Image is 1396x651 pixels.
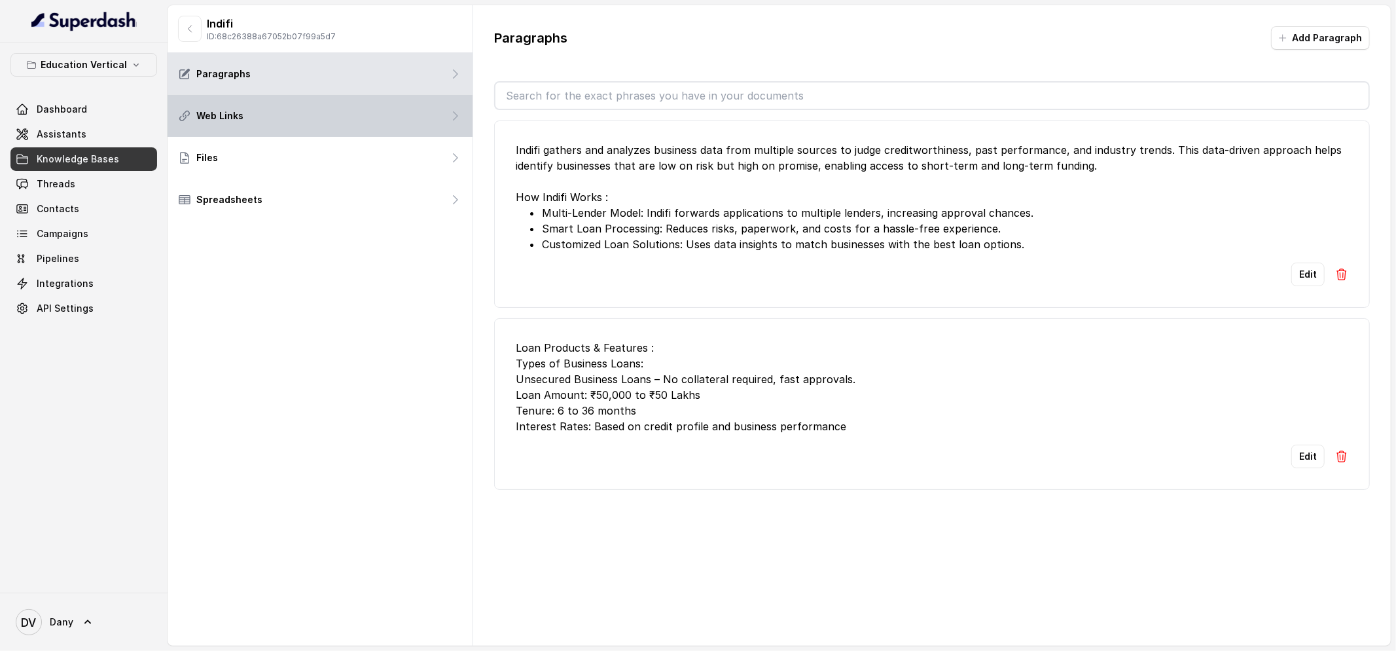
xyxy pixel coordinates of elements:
[37,277,94,290] span: Integrations
[37,202,79,215] span: Contacts
[10,222,157,246] a: Campaigns
[1335,268,1348,281] img: Delete
[37,227,88,240] span: Campaigns
[1271,26,1370,50] button: Add Paragraph
[37,252,79,265] span: Pipelines
[207,31,336,42] p: ID: 68c26388a67052b07f99a5d7
[37,128,86,141] span: Assistants
[50,616,73,629] span: Dany
[1291,445,1325,468] button: Edit
[10,53,157,77] button: Education Vertical
[10,297,157,320] a: API Settings
[10,98,157,121] a: Dashboard
[196,109,243,122] p: Web Links
[495,83,1369,109] input: Search for the exact phrases you have in your documents
[10,197,157,221] a: Contacts
[10,604,157,641] a: Dany
[10,147,157,171] a: Knowledge Bases
[41,57,127,73] p: Education Vertical
[10,272,157,295] a: Integrations
[10,247,157,270] a: Pipelines
[10,172,157,196] a: Threads
[37,177,75,191] span: Threads
[196,67,251,81] p: Paragraphs
[196,151,218,164] p: Files
[37,103,87,116] span: Dashboard
[1335,450,1348,463] img: Delete
[1291,263,1325,286] button: Edit
[207,16,336,31] p: Indifi
[31,10,137,31] img: light.svg
[494,29,567,47] p: Paragraphs
[22,616,37,629] text: DV
[37,153,119,166] span: Knowledge Bases
[196,193,262,206] p: Spreadsheets
[37,302,94,315] span: API Settings
[516,142,1348,252] div: Indifi gathers and analyzes business data from multiple sources to judge creditworthiness, past p...
[10,122,157,146] a: Assistants
[516,340,1348,434] div: Loan Products & Features : Types of Business Loans: Unsecured Business Loans – No collateral requ...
